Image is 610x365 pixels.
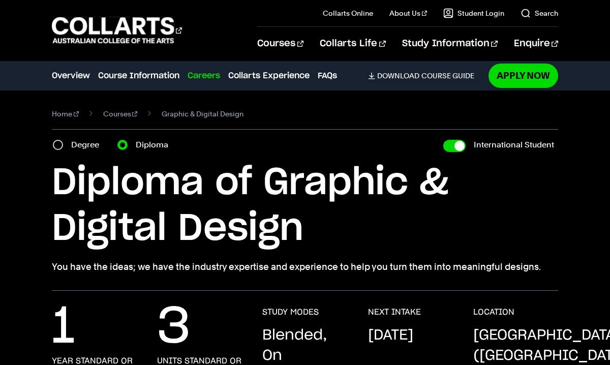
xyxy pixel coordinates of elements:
p: 3 [157,307,191,348]
a: Search [521,8,558,18]
a: Course Information [98,70,179,82]
a: Overview [52,70,90,82]
label: International Student [474,138,554,152]
a: Courses [103,107,138,121]
div: Go to homepage [52,16,182,45]
h3: LOCATION [473,307,514,317]
a: Enquire [514,27,558,60]
h3: STUDY MODES [262,307,319,317]
a: Courses [257,27,303,60]
a: Careers [188,70,220,82]
a: FAQs [318,70,337,82]
a: About Us [389,8,427,18]
span: Graphic & Digital Design [162,107,243,121]
a: Home [52,107,79,121]
a: Apply Now [489,64,558,87]
label: Diploma [136,138,174,152]
p: You have the ideas; we have the industry expertise and experience to help you turn them into mean... [52,260,558,274]
a: Collarts Experience [228,70,310,82]
a: Study Information [402,27,498,60]
a: Collarts Online [323,8,373,18]
a: Collarts Life [320,27,385,60]
h3: NEXT INTAKE [368,307,421,317]
p: [DATE] [368,325,413,346]
label: Degree [71,138,105,152]
a: Student Login [443,8,504,18]
a: DownloadCourse Guide [368,71,482,80]
p: 1 [52,307,75,348]
h1: Diploma of Graphic & Digital Design [52,160,558,252]
span: Download [377,71,419,80]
